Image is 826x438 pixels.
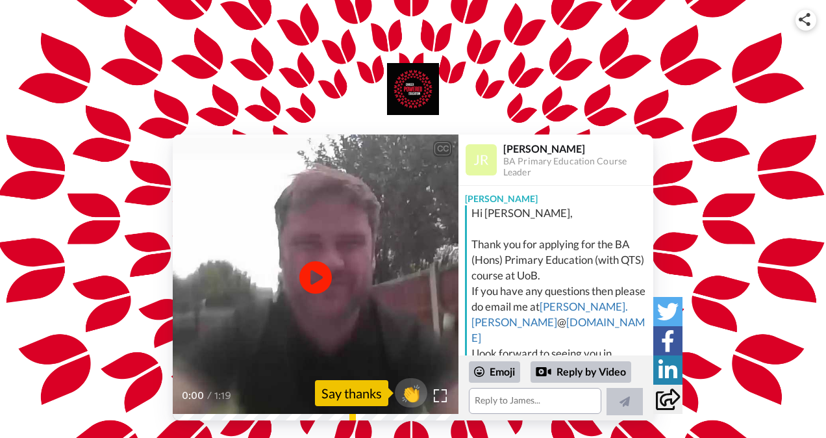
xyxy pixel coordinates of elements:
[214,388,237,404] span: 1:19
[466,144,497,175] img: Profile Image
[395,383,427,404] span: 👏
[182,388,205,404] span: 0:00
[503,156,653,178] div: BA Primary Education Course Leader
[315,380,388,406] div: Say thanks
[536,364,551,380] div: Reply by Video
[395,378,427,407] button: 👏
[503,142,653,155] div: [PERSON_NAME]
[434,389,447,402] img: Full screen
[458,186,653,205] div: [PERSON_NAME]
[531,361,631,383] div: Reply by Video
[207,388,212,404] span: /
[471,205,650,393] div: Hi [PERSON_NAME], Thank you for applying for the BA (Hons) Primary Education (with QTS) course at...
[387,63,439,115] img: University of Bedfordshire logo
[469,361,520,382] div: Emoji
[434,142,451,155] div: CC
[799,13,810,26] img: ic_share.svg
[471,300,628,329] a: [PERSON_NAME].[PERSON_NAME]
